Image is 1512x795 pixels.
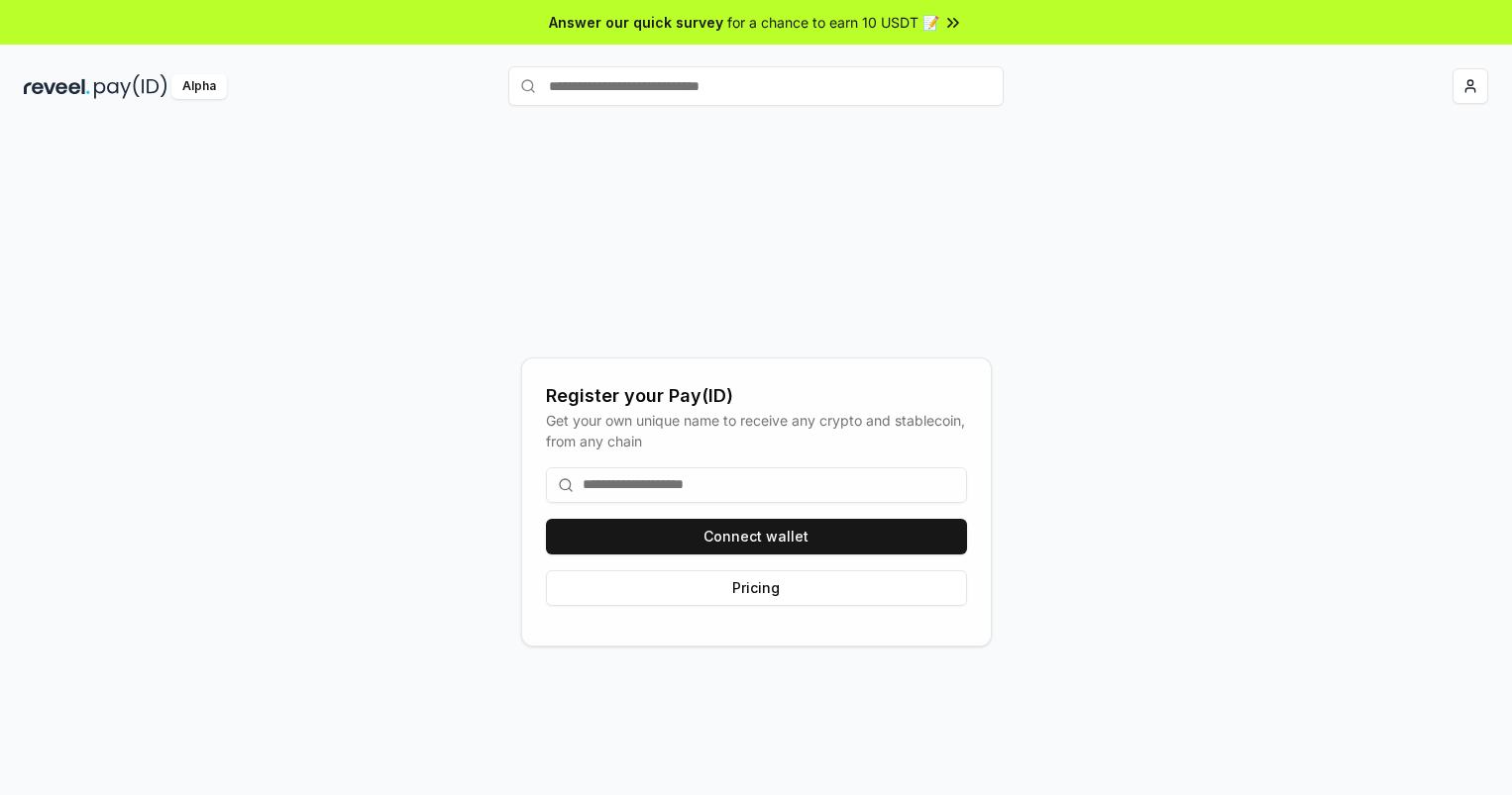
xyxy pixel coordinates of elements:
img: pay_id [94,74,167,99]
span: Answer our quick survey [549,12,723,33]
button: Pricing [546,570,967,606]
div: Register your Pay(ID) [546,382,967,410]
div: Alpha [171,74,227,99]
div: Get your own unique name to receive any crypto and stablecoin, from any chain [546,410,967,451]
span: for a chance to earn 10 USDT 📝 [727,12,939,33]
img: reveel_dark [24,74,90,99]
button: Connect wallet [546,519,967,554]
